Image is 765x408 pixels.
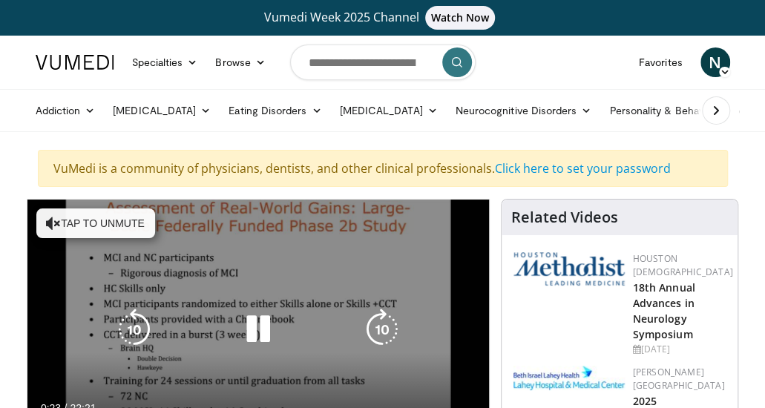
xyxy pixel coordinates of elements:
[700,47,730,77] a: N
[123,47,207,77] a: Specialties
[632,343,732,356] div: [DATE]
[447,96,601,125] a: Neurocognitive Disorders
[632,252,732,278] a: Houston [DEMOGRAPHIC_DATA]
[632,280,695,341] a: 18th Annual Advances in Neurology Symposium
[510,208,617,226] h4: Related Videos
[513,366,625,390] img: e7977282-282c-4444-820d-7cc2733560fd.jpg.150x105_q85_autocrop_double_scale_upscale_version-0.2.jpg
[425,6,496,30] span: Watch Now
[27,96,105,125] a: Addiction
[104,96,220,125] a: [MEDICAL_DATA]
[513,252,625,286] img: 5e4488cc-e109-4a4e-9fd9-73bb9237ee91.png.150x105_q85_autocrop_double_scale_upscale_version-0.2.png
[36,208,155,238] button: Tap to unmute
[290,45,476,80] input: Search topics, interventions
[630,47,692,77] a: Favorites
[220,96,330,125] a: Eating Disorders
[495,160,671,177] a: Click here to set your password
[206,47,275,77] a: Browse
[330,96,446,125] a: [MEDICAL_DATA]
[36,55,114,70] img: VuMedi Logo
[38,150,728,187] div: VuMedi is a community of physicians, dentists, and other clinical professionals.
[27,6,739,30] a: Vumedi Week 2025 ChannelWatch Now
[632,366,724,392] a: [PERSON_NAME][GEOGRAPHIC_DATA]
